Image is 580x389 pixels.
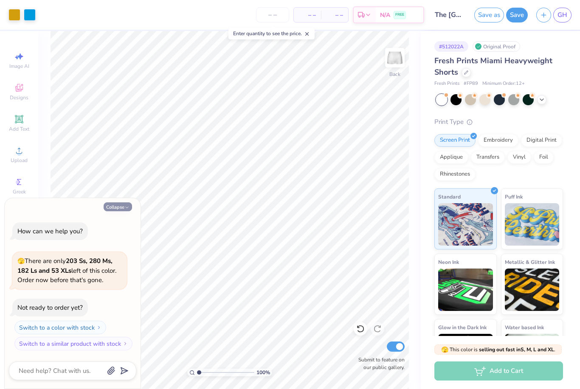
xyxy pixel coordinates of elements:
span: 100 % [256,369,270,376]
span: Water based Ink [505,323,544,332]
span: Neon Ink [438,257,459,266]
img: Metallic & Glitter Ink [505,269,560,311]
div: Screen Print [434,134,476,147]
div: Vinyl [507,151,531,164]
img: Puff Ink [505,203,560,246]
span: Minimum Order: 12 + [482,80,525,87]
a: GH [553,8,572,22]
button: Collapse [104,202,132,211]
span: This color is . [441,346,555,353]
img: Water based Ink [505,334,560,376]
div: Enter quantity to see the price. [228,28,315,39]
div: Back [389,70,400,78]
span: Glow in the Dark Ink [438,323,487,332]
span: Image AI [9,63,29,70]
div: # 512022A [434,41,468,52]
img: Neon Ink [438,269,493,311]
span: 🫣 [441,346,448,354]
span: # FP89 [464,80,478,87]
img: Switch to a similar product with stock [123,341,128,346]
span: Upload [11,157,28,164]
button: Save [506,8,528,22]
img: Standard [438,203,493,246]
div: Original Proof [473,41,520,52]
input: – – [256,7,289,22]
button: Switch to a color with stock [14,321,106,334]
span: N/A [380,11,390,20]
span: Greek [13,188,26,195]
strong: selling out fast in S, M, L and XL [479,346,554,353]
div: Rhinestones [434,168,476,181]
div: Foil [534,151,554,164]
label: Submit to feature on our public gallery. [354,356,405,371]
div: How can we help you? [17,227,83,235]
span: Fresh Prints Miami Heavyweight Shorts [434,56,552,77]
div: Applique [434,151,468,164]
span: Puff Ink [505,192,523,201]
span: Standard [438,192,461,201]
span: Fresh Prints [434,80,459,87]
div: Digital Print [521,134,562,147]
span: Add Text [9,126,29,132]
div: Not ready to order yet? [17,303,83,312]
span: There are only left of this color. Order now before that's gone. [17,257,116,284]
img: Glow in the Dark Ink [438,334,493,376]
strong: 203 Ss, 280 Ms, 182 Ls and 53 XLs [17,257,113,275]
span: Metallic & Glitter Ink [505,257,555,266]
input: Untitled Design [428,6,470,23]
div: Transfers [471,151,505,164]
span: GH [557,10,567,20]
span: – – [326,11,343,20]
button: Switch to a similar product with stock [14,337,132,350]
span: Designs [10,94,28,101]
span: 🫣 [17,257,25,265]
span: – – [299,11,316,20]
span: FREE [395,12,404,18]
img: Back [386,49,403,66]
button: Save as [474,8,504,22]
div: Embroidery [478,134,518,147]
div: Print Type [434,117,563,127]
img: Switch to a color with stock [96,325,101,330]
